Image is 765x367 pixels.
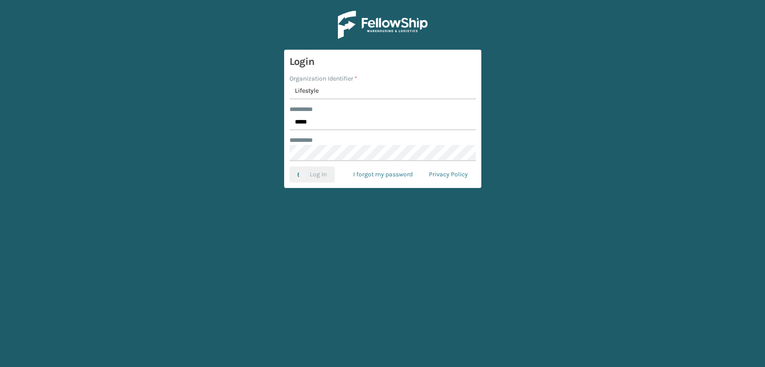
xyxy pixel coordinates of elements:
h3: Login [290,55,476,68]
a: Privacy Policy [421,166,476,183]
label: Organization Identifier [290,74,357,83]
a: I forgot my password [345,166,421,183]
button: Log In [290,166,335,183]
img: Logo [338,11,428,39]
